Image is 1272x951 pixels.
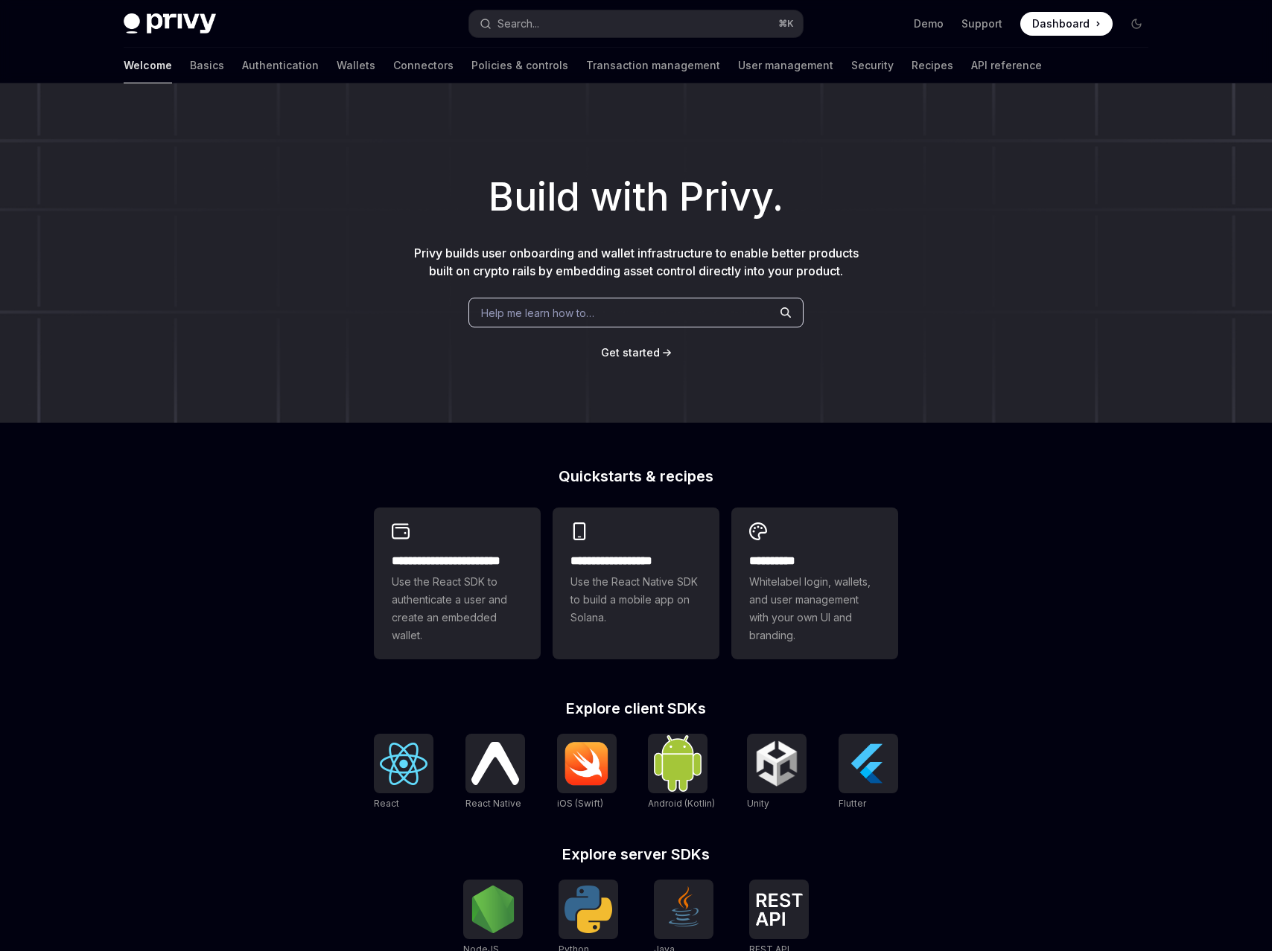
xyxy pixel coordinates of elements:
span: Android (Kotlin) [648,798,715,809]
a: Demo [914,16,944,31]
a: Android (Kotlin)Android (Kotlin) [648,734,715,811]
span: Flutter [839,798,866,809]
a: Basics [190,48,224,83]
img: Java [660,886,707,933]
span: Help me learn how to… [481,305,594,321]
a: API reference [971,48,1042,83]
span: Use the React Native SDK to build a mobile app on Solana. [570,573,702,627]
a: Get started [601,345,660,360]
img: Unity [753,740,801,787]
a: FlutterFlutter [839,734,898,811]
img: React [380,743,427,785]
a: ReactReact [374,734,433,811]
a: Recipes [912,48,953,83]
a: React NativeReact Native [465,734,525,811]
img: React Native [471,742,519,784]
div: Search... [497,15,539,33]
img: dark logo [124,13,216,34]
button: Toggle dark mode [1125,12,1148,36]
h1: Build with Privy. [24,168,1248,226]
a: Transaction management [586,48,720,83]
a: Welcome [124,48,172,83]
img: REST API [755,893,803,926]
a: User management [738,48,833,83]
a: Dashboard [1020,12,1113,36]
span: React Native [465,798,521,809]
span: Dashboard [1032,16,1090,31]
a: Wallets [337,48,375,83]
span: Privy builds user onboarding and wallet infrastructure to enable better products built on crypto ... [414,246,859,278]
span: Use the React SDK to authenticate a user and create an embedded wallet. [392,573,523,644]
img: NodeJS [469,886,517,933]
a: **** *****Whitelabel login, wallets, and user management with your own UI and branding. [731,507,898,659]
img: iOS (Swift) [563,741,611,786]
img: Android (Kotlin) [654,735,702,791]
a: Connectors [393,48,454,83]
span: Get started [601,346,660,359]
h2: Explore server SDKs [374,847,898,862]
a: Security [851,48,894,83]
a: Support [961,16,1002,31]
a: iOS (Swift)iOS (Swift) [557,734,617,811]
h2: Explore client SDKs [374,701,898,716]
h2: Quickstarts & recipes [374,469,898,484]
button: Search...⌘K [469,10,803,37]
span: Whitelabel login, wallets, and user management with your own UI and branding. [749,573,880,644]
img: Flutter [845,740,892,787]
span: ⌘ K [778,18,794,30]
a: UnityUnity [747,734,807,811]
span: React [374,798,399,809]
span: Unity [747,798,769,809]
span: iOS (Swift) [557,798,603,809]
a: Policies & controls [471,48,568,83]
img: Python [565,886,612,933]
a: Authentication [242,48,319,83]
a: **** **** **** ***Use the React Native SDK to build a mobile app on Solana. [553,507,719,659]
